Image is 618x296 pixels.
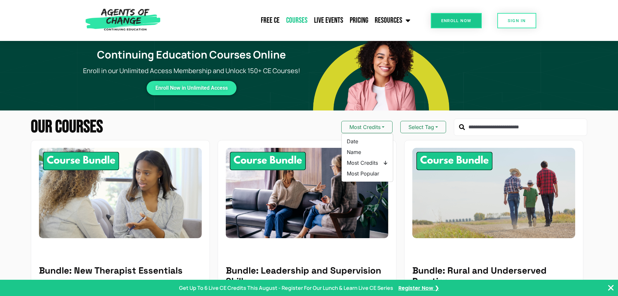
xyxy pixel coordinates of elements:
[74,66,309,76] p: Enroll in our Unlimited Access Membership and Unlock 150+ CE Courses!
[311,12,346,29] a: Live Events
[508,19,526,23] span: SIGN IN
[431,13,482,28] a: Enroll Now
[283,12,311,29] a: Courses
[39,148,202,238] img: New Therapist Essentials - 10 Credit CE Bundle
[342,168,393,179] a: Most Popular
[164,12,414,29] nav: Menu
[226,265,389,287] h5: Bundle: Leadership and Supervision Skills
[342,147,393,158] a: Name
[607,284,615,292] button: Close Banner
[412,148,575,238] img: Rural and Underserved Practice - 8 Credit CE Bundle
[347,170,388,178] span: Most Popular
[383,159,388,167] b: ↓
[400,121,446,133] button: Select Tag
[347,159,388,167] span: Most Credits
[39,265,202,276] h5: Bundle: New Therapist Essentials
[441,19,471,23] span: Enroll Now
[497,13,536,28] a: SIGN IN
[179,284,393,292] p: Get Up To 6 Live CE Credits This August - Register For Our Lunch & Learn Live CE Series
[341,121,393,133] button: Most Credits
[226,148,389,238] img: Leadership and Supervision Skills - 8 Credit CE Bundle
[371,12,414,29] a: Resources
[347,137,388,146] span: Date
[346,12,371,29] a: Pricing
[31,118,103,136] h2: Our Courses
[342,136,393,147] a: Date
[347,148,388,156] span: Name
[398,284,439,292] a: Register Now ❯
[78,48,305,61] h1: Continuing Education Courses Online
[412,265,575,287] h5: Bundle: Rural and Underserved Practice
[258,12,283,29] a: Free CE
[342,158,393,168] a: Most Credits↓
[155,86,228,90] span: Enroll Now in Unlimited Access
[147,81,236,95] a: Enroll Now in Unlimited Access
